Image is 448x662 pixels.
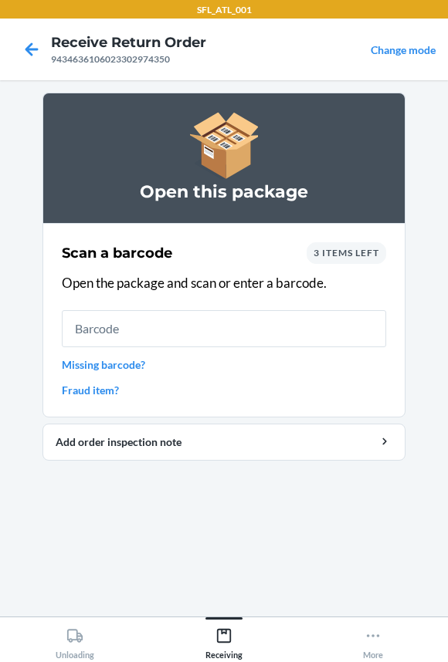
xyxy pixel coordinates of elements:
[62,356,386,373] a: Missing barcode?
[205,621,243,660] div: Receiving
[56,434,392,450] div: Add order inspection note
[371,43,436,56] a: Change mode
[363,621,383,660] div: More
[62,382,386,398] a: Fraud item?
[149,617,298,660] button: Receiving
[42,424,406,461] button: Add order inspection note
[51,52,206,66] div: 9434636106023302974350
[62,180,386,204] h3: Open this package
[56,621,94,660] div: Unloading
[197,3,252,17] p: SFL_ATL_001
[51,32,206,52] h4: Receive Return Order
[314,247,379,258] span: 3 items left
[62,243,172,263] h2: Scan a barcode
[62,273,386,293] p: Open the package and scan or enter a barcode.
[62,310,386,347] input: Barcode
[299,617,448,660] button: More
